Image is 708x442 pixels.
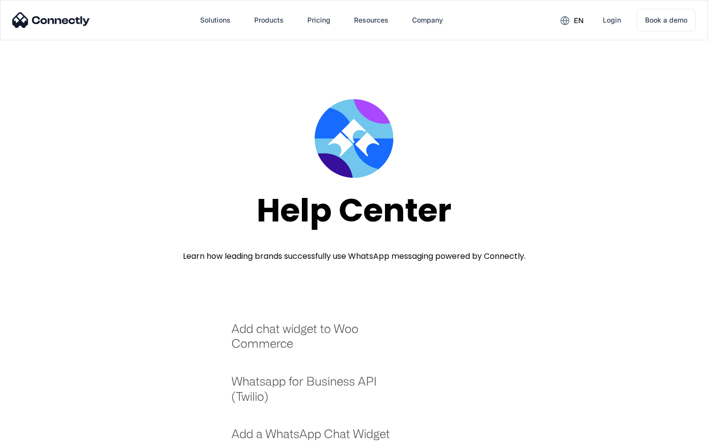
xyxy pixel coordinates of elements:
[254,13,284,27] div: Products
[232,321,403,361] a: Add chat widget to Woo Commerce
[20,425,59,439] ul: Language list
[12,12,90,28] img: Connectly Logo
[574,14,584,28] div: en
[637,9,696,31] a: Book a demo
[307,13,330,27] div: Pricing
[200,13,231,27] div: Solutions
[412,13,443,27] div: Company
[232,374,403,414] a: Whatsapp for Business API (Twilio)
[603,13,621,27] div: Login
[10,425,59,439] aside: Language selected: English
[299,8,338,32] a: Pricing
[595,8,629,32] a: Login
[183,250,526,262] div: Learn how leading brands successfully use WhatsApp messaging powered by Connectly.
[354,13,388,27] div: Resources
[257,193,451,228] div: Help Center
